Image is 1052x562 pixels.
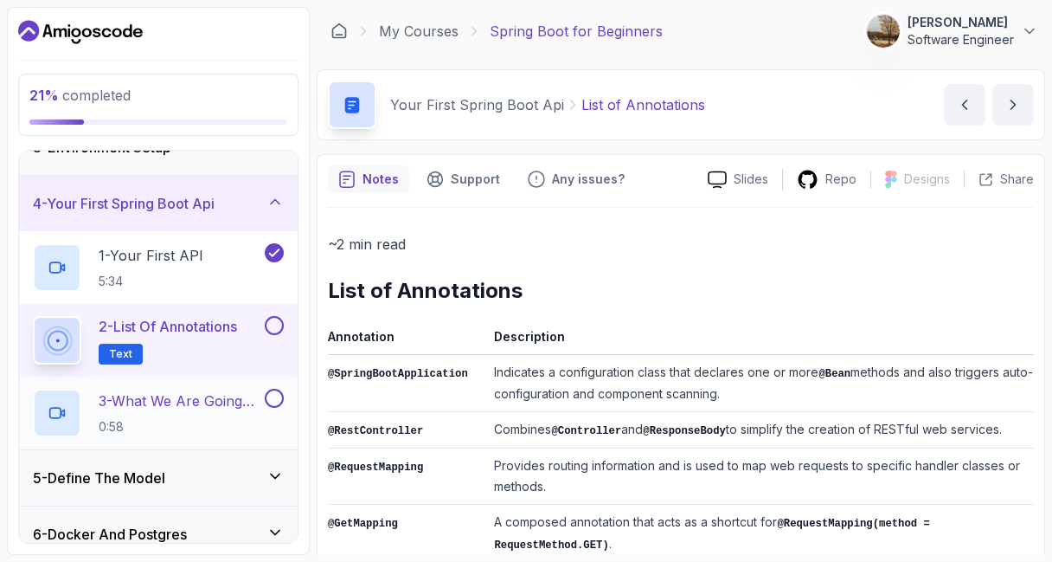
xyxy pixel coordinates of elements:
td: Indicates a configuration class that declares one or more methods and also triggers auto-configur... [487,355,1034,412]
button: user profile image[PERSON_NAME]Software Engineer [866,14,1038,48]
button: previous content [944,84,985,126]
code: @Bean [818,368,850,380]
button: 2-List of AnnotationsText [33,316,284,365]
a: Dashboard [18,18,143,46]
p: Any issues? [552,171,625,188]
h2: List of Annotations [328,277,1034,305]
p: Support [451,171,500,188]
code: @Controller [551,425,621,437]
a: Slides [694,171,782,189]
span: Text [109,347,132,361]
button: Share [964,171,1034,188]
td: Combines and to simplify the creation of RESTful web services. [487,412,1034,449]
a: My Courses [379,21,459,42]
button: next content [992,84,1034,126]
img: user profile image [867,15,900,48]
td: Provides routing information and is used to map web requests to specific handler classes or methods. [487,449,1034,505]
button: 3-What We Are Going To Build0:58 [33,389,284,437]
th: Description [487,326,1034,355]
span: 21 % [29,87,59,104]
a: Repo [783,169,870,191]
p: 3 - What We Are Going To Build [99,391,261,411]
code: @GetMapping [328,518,398,530]
code: @ResponseBody [643,425,726,437]
p: 1 - Your First API [99,245,203,266]
button: Support button [416,165,510,193]
button: 1-Your First API5:34 [33,243,284,292]
p: 2 - List of Annotations [99,316,237,337]
h3: 5 - Define The Model [33,468,165,488]
button: 6-Docker And Postgres [19,507,298,562]
button: 5-Define The Model [19,450,298,506]
p: Your First Spring Boot Api [390,94,564,115]
p: [PERSON_NAME] [908,14,1014,31]
p: List of Annotations [581,94,705,115]
code: @RequestMapping [328,462,423,474]
span: completed [29,87,131,104]
p: ~2 min read [328,232,1034,256]
p: Designs [904,171,950,188]
a: Dashboard [330,23,348,40]
code: @SpringBootApplication [328,368,468,380]
p: Software Engineer [908,31,1014,48]
code: @RestController [328,425,423,437]
p: Slides [734,171,768,188]
button: notes button [328,165,409,193]
p: Share [1000,171,1034,188]
p: 0:58 [99,418,261,436]
th: Annotation [328,326,487,355]
p: Notes [362,171,399,188]
p: 5:34 [99,273,203,290]
button: Feedback button [517,165,635,193]
button: 4-Your First Spring Boot Api [19,176,298,231]
p: Repo [825,171,856,188]
p: Spring Boot for Beginners [490,21,663,42]
h3: 4 - Your First Spring Boot Api [33,193,215,214]
h3: 6 - Docker And Postgres [33,524,187,545]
